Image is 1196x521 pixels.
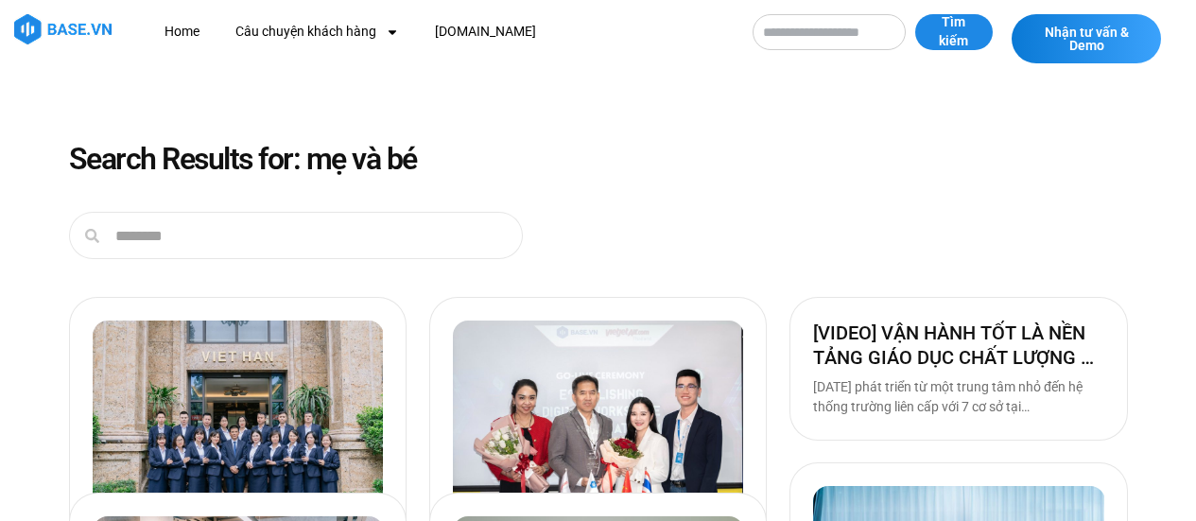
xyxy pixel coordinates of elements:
[934,13,974,50] span: Tìm kiếm
[150,14,735,49] nav: Menu
[813,377,1103,417] p: [DATE] phát triển từ một trung tâm nhỏ đến hệ thống trường liên cấp với 7 cơ sở tại [GEOGRAPHIC_D...
[915,14,993,50] button: Tìm kiếm
[1031,26,1142,52] span: Nhận tư vấn & Demo
[1012,14,1161,63] a: Nhận tư vấn & Demo
[421,14,550,49] a: [DOMAIN_NAME]
[150,14,214,49] a: Home
[69,144,1128,174] h1: Search Results for: mẹ và bé
[813,321,1103,370] a: [VIDEO] VẬN HÀNH TỐT LÀ NỀN TẢNG GIÁO DỤC CHẤT LƯỢNG – BAMBOO SCHOOL CHỌN BASE
[221,14,413,49] a: Câu chuyện khách hàng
